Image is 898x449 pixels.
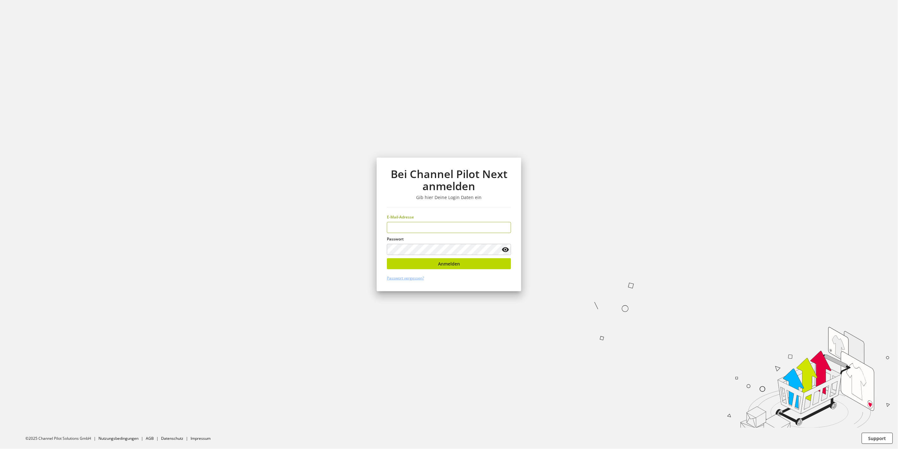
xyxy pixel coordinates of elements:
a: Datenschutz [161,436,183,441]
a: Passwort vergessen? [387,275,424,281]
span: Passwort [387,236,404,242]
span: Support [868,435,886,442]
h3: Gib hier Deine Login Daten ein [387,195,511,200]
span: E-Mail-Adresse [387,214,414,220]
li: ©2025 Channel Pilot Solutions GmbH [25,436,98,441]
span: Anmelden [438,260,460,267]
button: Support [862,433,893,444]
a: AGB [146,436,154,441]
button: Anmelden [387,258,511,269]
a: Nutzungsbedingungen [98,436,138,441]
h1: Bei Channel Pilot Next anmelden [387,168,511,192]
a: Impressum [191,436,211,441]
